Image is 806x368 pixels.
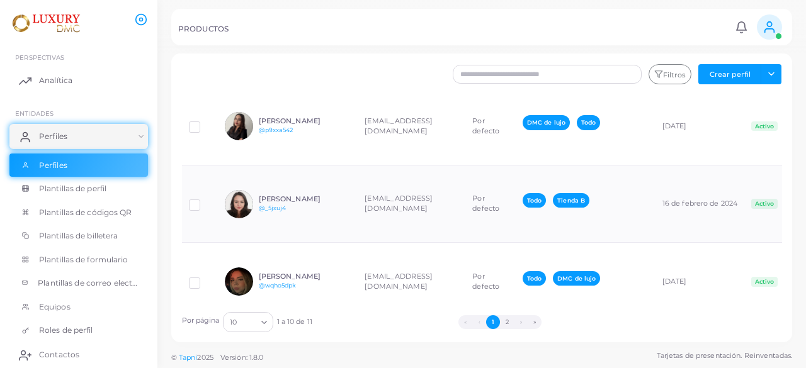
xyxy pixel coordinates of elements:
font: [EMAIL_ADDRESS][DOMAIN_NAME] [365,116,433,135]
a: @wqho5dpk [259,282,297,289]
font: [DATE] [662,277,687,286]
a: Roles de perfil [9,318,148,342]
font: Tarjetas de presentación. Reinventadas. [657,351,792,360]
img: logo [11,12,81,35]
font: Activo [755,123,775,130]
font: 1 a 10 de 11 [277,317,312,326]
a: Plantillas de formulario [9,248,148,272]
font: Versión: 1.8.0 [220,353,264,362]
a: Plantillas de códigos QR [9,201,148,225]
font: Perfiles [39,160,67,170]
font: PRODUCTOS [178,25,229,33]
font: Activo [755,200,775,207]
button: Crear perfil [698,64,761,84]
font: Todo [581,119,596,126]
img: avatar [225,112,253,140]
a: Plantillas de perfil [9,177,148,201]
font: Plantillas de correo electrónico [38,278,157,287]
font: Filtros [663,70,686,79]
a: @_5jxuj4 [259,204,287,211]
a: @p9xxa542 [259,126,293,133]
a: Tapni [179,353,198,362]
font: Por defecto [472,116,499,135]
img: avatar [225,267,253,296]
input: Buscar opción [238,315,256,329]
font: DMC de lujo [527,119,565,126]
img: avatar [225,190,253,218]
font: © [171,353,177,362]
font: Por defecto [472,194,499,213]
a: Plantillas de billetera [9,224,148,248]
font: [PERSON_NAME] [259,194,321,203]
font: Plantillas de formulario [39,255,128,264]
a: Perfiles [9,124,148,149]
font: DMC de lujo [557,275,596,282]
font: Plantillas de billetera [39,231,118,240]
font: PERSPECTIVAS [15,53,64,61]
font: Por defecto [472,272,499,291]
a: Plantillas de correo electrónico [9,271,148,295]
font: Roles de perfil [39,325,93,335]
font: [EMAIL_ADDRESS][DOMAIN_NAME] [365,194,433,213]
font: ENTIDADES [15,109,54,117]
font: Plantillas de códigos QR [39,208,132,217]
font: Por página [182,316,220,325]
a: Analítica [9,68,148,93]
font: 10 [230,318,237,326]
font: Crear perfil [710,70,751,79]
font: Activo [755,278,775,285]
font: [EMAIL_ADDRESS][DOMAIN_NAME] [365,272,433,291]
font: Equipos [39,302,71,311]
font: 16 de febrero de 2024 [662,199,737,208]
font: Contactos [39,350,79,359]
font: Todo [527,197,542,204]
button: Go to next page [514,315,528,329]
ul: Paginación [312,315,688,329]
font: [PERSON_NAME] [259,116,321,125]
button: Go to page 2 [500,315,514,329]
font: Perfiles [39,131,67,141]
font: 2025 [197,353,213,362]
font: 1 [492,318,494,325]
button: Ir a la página 1 [486,315,500,329]
div: Buscar opción [223,312,273,332]
button: Filtros [649,64,691,84]
a: Perfiles [9,153,148,177]
font: Todo [527,275,542,282]
font: Tienda B [557,197,585,204]
font: [DATE] [662,121,687,130]
font: [PERSON_NAME] [259,272,321,281]
button: Go to last page [528,315,542,329]
a: Equipos [9,295,148,319]
font: Plantillas de perfil [39,184,106,193]
font: Analítica [39,75,72,85]
a: Contactos [9,342,148,367]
